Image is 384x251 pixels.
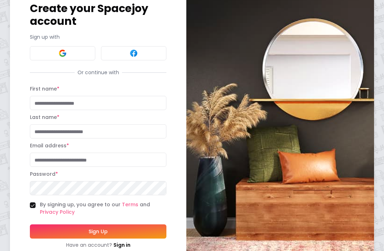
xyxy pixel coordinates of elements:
label: By signing up, you agree to our and [40,201,166,216]
a: Terms [122,201,138,208]
a: Privacy Policy [40,208,75,215]
img: Facebook signin [129,49,138,58]
label: Email address [30,142,69,149]
h1: Create your Spacejoy account [30,2,166,28]
button: Sign Up [30,224,166,239]
p: Sign up with [30,33,166,40]
div: Have an account? [30,241,166,249]
label: Last name [30,114,59,121]
img: Google signin [58,49,67,58]
label: First name [30,85,59,92]
span: Or continue with [75,69,122,76]
label: Password [30,170,58,178]
a: Sign in [113,241,130,249]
